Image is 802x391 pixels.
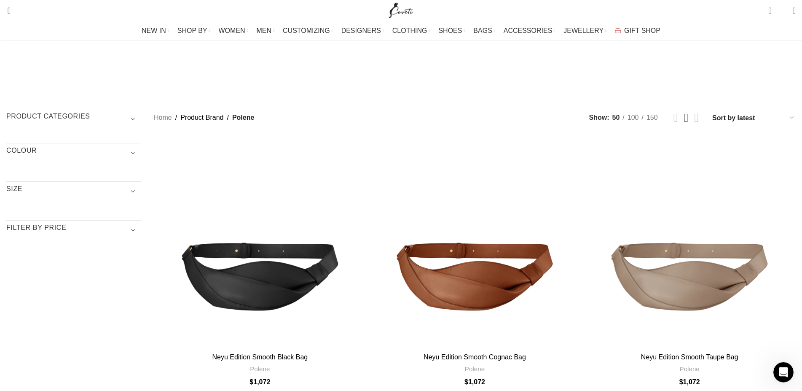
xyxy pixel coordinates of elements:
div: Main navigation [2,22,800,39]
a: Neyu Edition Smooth Taupe Bag [641,353,738,361]
a: GIFT SHOP [615,22,660,39]
span: 0 [769,4,775,11]
a: JEWELLERY [563,22,606,39]
span: CLOTHING [392,27,427,35]
span: GIFT SHOP [624,27,660,35]
bdi: 1,072 [464,378,485,386]
a: DESIGNERS [341,22,384,39]
a: 0 [764,2,775,19]
a: SHOES [438,22,465,39]
a: Polene [680,364,700,373]
bdi: 1,072 [679,378,700,386]
iframe: Intercom live chat [773,362,794,383]
span: SHOP BY [177,27,207,35]
a: Neyu Edition Smooth Black Bag [154,137,366,349]
a: SHOP BY [177,22,210,39]
span: BAGS [473,27,492,35]
a: CUSTOMIZING [283,22,333,39]
a: CLOTHING [392,22,430,39]
a: Polene [250,364,270,373]
a: MEN [257,22,274,39]
a: BAGS [473,22,495,39]
a: Neyu Edition Smooth Cognac Bag [424,353,526,361]
span: CUSTOMIZING [283,27,330,35]
h3: Filter by price [6,223,141,237]
span: $ [464,378,468,386]
span: $ [249,378,253,386]
span: ACCESSORIES [504,27,553,35]
a: Neyu Edition Smooth Taupe Bag [583,137,796,349]
a: NEW IN [142,22,169,39]
h3: COLOUR [6,146,141,160]
bdi: 1,072 [249,378,270,386]
a: Polene [465,364,485,373]
span: NEW IN [142,27,166,35]
h3: SIZE [6,184,141,199]
a: Neyu Edition Smooth Black Bag [212,353,308,361]
span: JEWELLERY [563,27,604,35]
span: MEN [257,27,272,35]
a: Search [2,2,11,19]
h3: Product categories [6,112,141,126]
img: GiftBag [615,28,621,33]
span: 0 [780,8,786,15]
a: Site logo [387,6,415,13]
span: DESIGNERS [341,27,381,35]
div: My Wishlist [778,2,786,19]
span: SHOES [438,27,462,35]
a: ACCESSORIES [504,22,555,39]
span: WOMEN [219,27,245,35]
a: Neyu Edition Smooth Cognac Bag [369,137,581,349]
a: WOMEN [219,22,248,39]
span: $ [679,378,683,386]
